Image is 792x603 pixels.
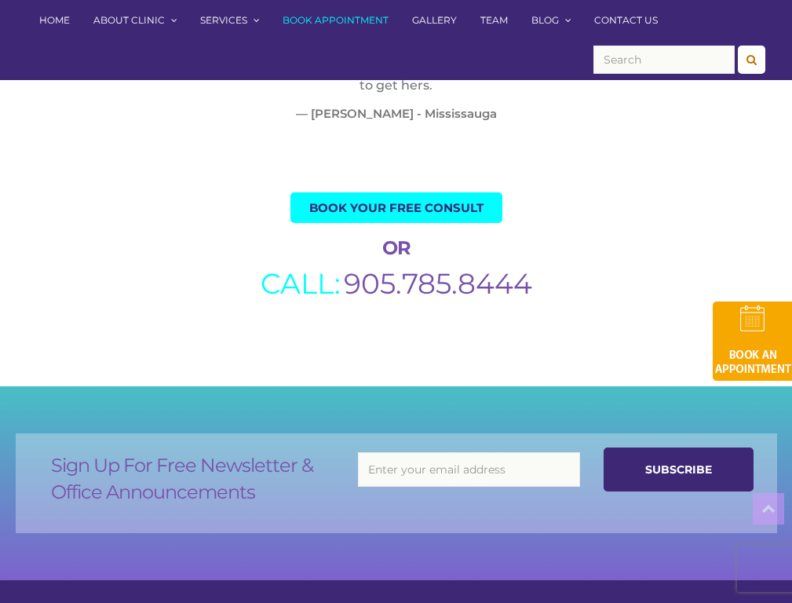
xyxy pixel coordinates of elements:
[713,301,792,381] img: book-an-appointment-hod-gld.png
[593,46,735,74] input: Search
[309,202,484,214] span: Book Your Free Consult
[753,493,784,524] a: Top
[358,452,580,487] input: Enter your email address
[47,105,745,122] cite: — [PERSON_NAME] - Mississauga
[344,283,532,297] a: 905.785.8444
[8,239,784,258] h2: OR
[51,452,335,506] h2: Sign Up For Free Newsletter & Office Announcements
[604,448,754,492] input: Subscribe
[261,266,341,301] span: CALL:
[290,192,502,223] a: Book Your Free Consult
[344,266,532,301] span: 905.785.8444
